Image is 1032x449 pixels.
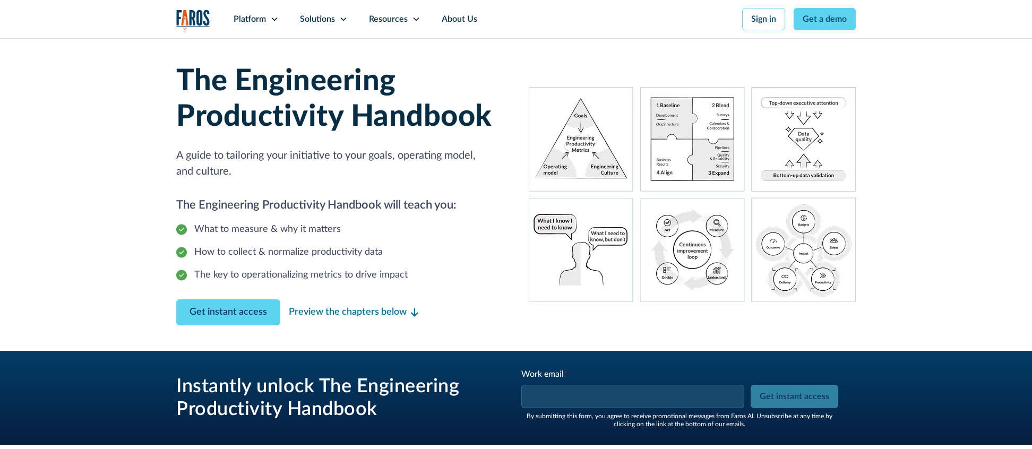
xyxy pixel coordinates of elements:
[194,268,408,282] div: The key to operationalizing metrics to drive impact
[176,148,503,179] p: A guide to tailoring your initiative to your goals, operating model, and culture.
[176,10,210,31] img: Logo of the analytics and reporting company Faros.
[176,196,503,214] h2: The Engineering Productivity Handbook will teach you:
[289,305,418,320] a: Preview the chapters below
[794,8,856,30] a: Get a demo
[194,222,341,237] div: What to measure & why it matters
[520,412,839,428] div: By submitting this form, you agree to receive promotional messages from Faros Al. Unsubscribe at ...
[521,368,746,381] div: Work email
[369,13,408,25] div: Resources
[234,13,266,25] div: Platform
[289,305,407,320] div: Preview the chapters below
[520,368,839,428] form: Engineering Productivity Email Form
[176,375,495,421] h3: Instantly unlock The Engineering Productivity Handbook
[300,13,335,25] div: Solutions
[176,10,210,31] a: home
[176,299,280,325] a: Contact Modal
[176,64,503,135] h1: The Engineering Productivity Handbook
[742,8,785,30] a: Sign in
[194,245,383,260] div: How to collect & normalize productivity data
